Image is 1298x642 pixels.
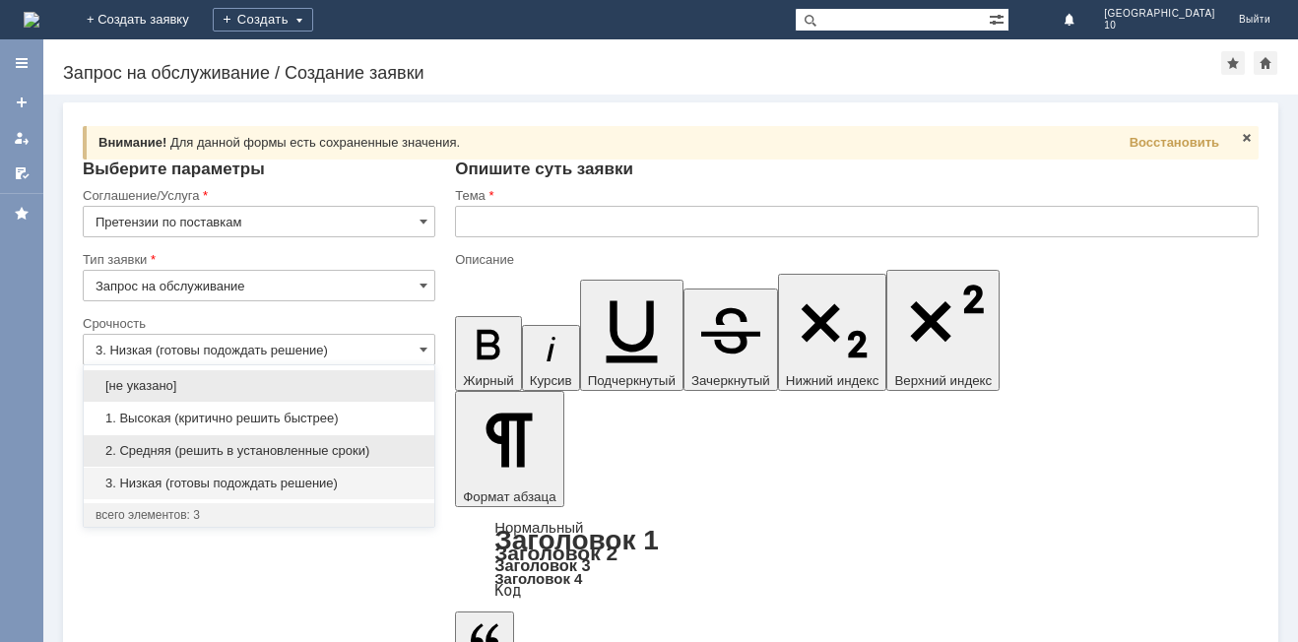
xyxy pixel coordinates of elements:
span: 2. Средняя (решить в установленные сроки) [96,443,422,459]
div: Создать [213,8,313,32]
a: Код [494,582,521,600]
span: [GEOGRAPHIC_DATA] [1104,8,1215,20]
span: Внимание! [98,135,166,150]
a: Мои заявки [6,122,37,154]
img: logo [24,12,39,28]
span: [не указано] [96,378,422,394]
button: Жирный [455,316,522,391]
button: Подчеркнутый [580,280,683,391]
span: Зачеркнутый [691,373,770,388]
span: Восстановить [1130,135,1219,150]
div: Срочность [83,317,431,330]
div: Добавить в избранное [1221,51,1245,75]
a: Мои согласования [6,158,37,189]
span: 3. Низкая (готовы подождать решение) [96,476,422,491]
span: Верхний индекс [894,373,992,388]
a: Заголовок 1 [494,525,659,555]
div: Сделать домашней страницей [1254,51,1277,75]
button: Нижний индекс [778,274,887,391]
div: Формат абзаца [455,521,1259,598]
div: Описание [455,253,1255,266]
span: Курсив [530,373,572,388]
a: Перейти на домашнюю страницу [24,12,39,28]
span: 10 [1104,20,1215,32]
span: Закрыть [1239,130,1255,146]
div: Запрос на обслуживание / Создание заявки [63,63,1221,83]
span: Нижний индекс [786,373,879,388]
span: Жирный [463,373,514,388]
a: Нормальный [494,519,583,536]
button: Курсив [522,325,580,391]
span: Расширенный поиск [989,9,1008,28]
div: Соглашение/Услуга [83,189,431,202]
a: Заголовок 3 [494,556,590,574]
span: Опишите суть заявки [455,160,633,178]
span: Выберите параметры [83,160,265,178]
button: Формат абзаца [455,391,563,507]
div: всего элементов: 3 [96,507,422,523]
a: Заголовок 4 [494,570,582,587]
button: Зачеркнутый [683,289,778,391]
div: Тема [455,189,1255,202]
div: Тип заявки [83,253,431,266]
a: Заголовок 2 [494,542,617,564]
button: Верхний индекс [886,270,1000,391]
span: Формат абзаца [463,489,555,504]
a: Создать заявку [6,87,37,118]
span: Для данной формы есть сохраненные значения. [170,135,460,150]
span: Подчеркнутый [588,373,676,388]
span: 1. Высокая (критично решить быстрее) [96,411,422,426]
